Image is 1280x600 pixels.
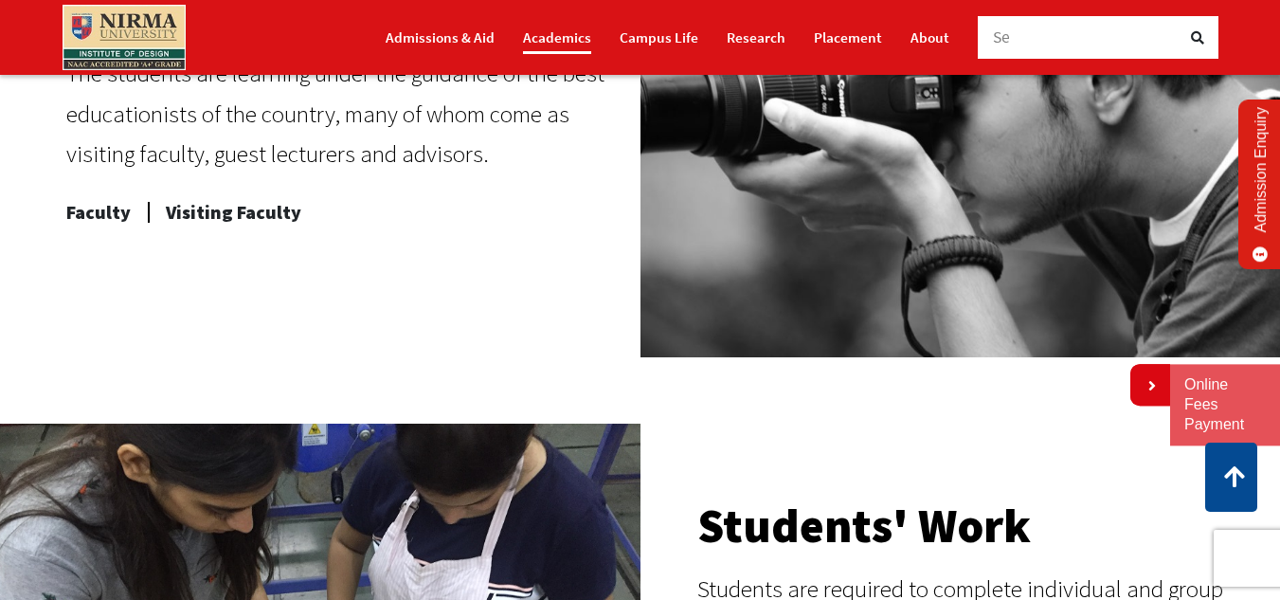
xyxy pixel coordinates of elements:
a: Placement [814,21,882,54]
a: Faculty [66,193,131,231]
a: Admissions & Aid [386,21,495,54]
a: Campus Life [620,21,698,54]
h2: Students' Work [697,502,1262,550]
img: main_logo [63,5,186,70]
div: The students are learning under the guidance of the best educationists of the country, many of wh... [66,53,612,174]
span: Se [993,27,1011,47]
a: Academics [523,21,591,54]
a: About [910,21,949,54]
a: Research [727,21,785,54]
a: Online Fees Payment [1184,375,1266,434]
a: Visiting Faculty [166,193,301,231]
